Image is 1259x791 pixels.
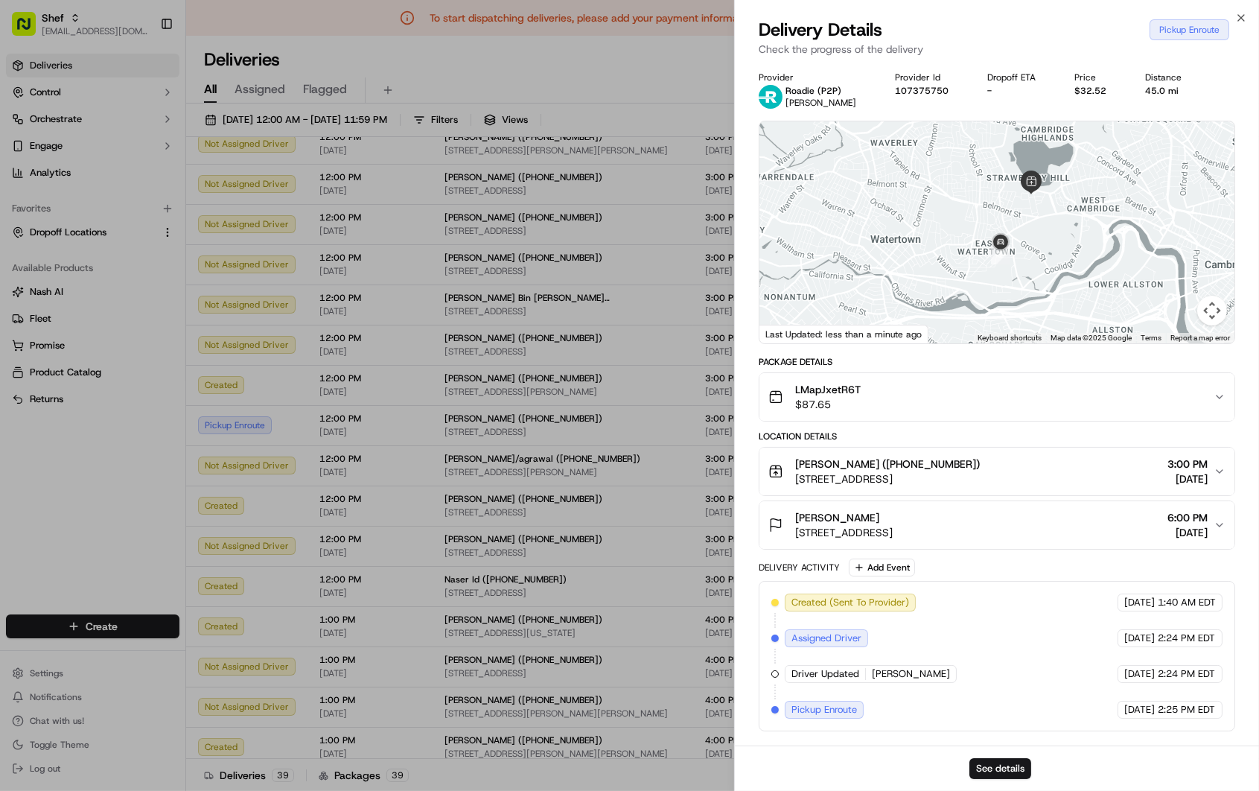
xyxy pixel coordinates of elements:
[991,245,1010,264] div: 1
[1167,457,1208,471] span: 3:00 PM
[39,96,268,112] input: Got a question? Start typing here...
[1197,296,1227,325] button: Map camera controls
[795,525,893,540] span: [STREET_ADDRESS]
[15,194,100,206] div: Past conversations
[67,142,244,157] div: Start new chat
[30,293,114,308] span: Knowledge Base
[1074,72,1121,83] div: Price
[15,15,45,45] img: Nash
[1158,667,1215,681] span: 2:24 PM EDT
[148,329,180,340] span: Pylon
[759,356,1235,368] div: Package Details
[1074,85,1121,97] div: $32.52
[759,18,882,42] span: Delivery Details
[795,397,861,412] span: $87.65
[987,85,1051,97] div: -
[107,231,112,243] span: •
[759,501,1234,549] button: [PERSON_NAME][STREET_ADDRESS]6:00 PM[DATE]
[1158,632,1215,645] span: 2:24 PM EDT
[115,231,146,243] span: [DATE]
[1145,85,1196,97] div: 45.0 mi
[1170,334,1230,342] a: Report a map error
[1167,471,1208,486] span: [DATE]
[15,294,27,306] div: 📗
[759,431,1235,442] div: Location Details
[1158,596,1216,609] span: 1:40 AM EDT
[1051,334,1132,342] span: Map data ©2025 Google
[1124,632,1155,645] span: [DATE]
[795,510,879,525] span: [PERSON_NAME]
[791,596,909,609] span: Created (Sent To Provider)
[15,217,39,241] img: Shef Support
[795,471,980,486] span: [STREET_ADDRESS]
[969,758,1031,779] button: See details
[987,72,1051,83] div: Dropoff ETA
[791,703,857,717] span: Pickup Enroute
[895,85,949,97] button: 107375750
[785,97,856,109] span: [PERSON_NAME]
[763,324,812,343] img: Google
[1158,703,1215,717] span: 2:25 PM EDT
[759,42,1235,57] p: Check the progress of the delivery
[31,142,58,169] img: 8571987876998_91fb9ceb93ad5c398215_72.jpg
[1124,596,1155,609] span: [DATE]
[253,147,271,165] button: Start new chat
[126,294,138,306] div: 💻
[795,457,980,471] span: [PERSON_NAME] ([PHONE_NUMBER])
[759,72,871,83] div: Provider
[759,325,928,343] div: Last Updated: less than a minute ago
[759,562,840,574] div: Delivery Activity
[795,382,861,397] span: LMapJxetR6T
[1167,525,1208,540] span: [DATE]
[1124,703,1155,717] span: [DATE]
[141,293,239,308] span: API Documentation
[759,373,1234,421] button: LMapJxetR6T$87.65
[895,72,963,83] div: Provider Id
[120,287,245,314] a: 💻API Documentation
[1145,72,1196,83] div: Distance
[15,142,42,169] img: 1736555255976-a54dd68f-1ca7-489b-9aae-adbdc363a1c4
[105,328,180,340] a: Powered byPylon
[231,191,271,209] button: See all
[978,333,1042,343] button: Keyboard shortcuts
[15,60,271,83] p: Welcome 👋
[849,559,915,576] button: Add Event
[791,667,859,681] span: Driver Updated
[759,85,783,109] img: roadie-logo-v2.jpg
[785,85,856,97] p: Roadie (P2P)
[791,632,861,645] span: Assigned Driver
[763,324,812,343] a: Open this area in Google Maps (opens a new window)
[67,157,205,169] div: We're available if you need us!
[9,287,120,314] a: 📗Knowledge Base
[759,448,1234,495] button: [PERSON_NAME] ([PHONE_NUMBER])[STREET_ADDRESS]3:00 PM[DATE]
[1141,334,1161,342] a: Terms (opens in new tab)
[1124,667,1155,681] span: [DATE]
[1167,510,1208,525] span: 6:00 PM
[46,231,104,243] span: Shef Support
[872,667,950,681] span: [PERSON_NAME]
